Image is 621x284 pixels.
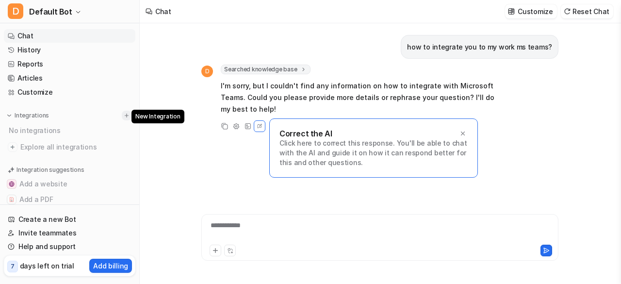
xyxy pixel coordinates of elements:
a: Help and support [4,240,135,253]
a: Chat [4,29,135,43]
div: No integrations [6,122,135,138]
p: Click here to correct this response. You'll be able to chat with the AI and guide it on how it ca... [279,138,468,167]
img: customize [508,8,515,15]
button: Integrations [4,111,52,120]
p: Integrations [15,112,49,119]
a: Invite teammates [4,226,135,240]
a: Explore all integrations [4,140,135,154]
p: I'm sorry, but I couldn't find any information on how to integrate with Microsoft Teams. Could yo... [221,80,505,115]
button: Add billing [89,259,132,273]
button: Add a websiteAdd a website [4,176,135,192]
p: Customize [518,6,553,17]
a: Articles [4,71,135,85]
p: Integration suggestions [16,166,84,174]
p: days left on trial [20,261,74,271]
button: Reset Chat [561,4,613,18]
a: Reports [4,57,135,71]
span: D [8,3,23,19]
img: Add a website [9,181,15,187]
img: explore all integrations [8,142,17,152]
p: Correct the AI [279,129,332,138]
p: how to integrate you to my work ms teams? [407,41,552,53]
span: D [201,66,213,77]
a: Customize [4,85,135,99]
img: Add a PDF [9,197,15,202]
span: Explore all integrations [20,139,131,155]
span: Default Bot [29,5,72,18]
span: New Integration [131,110,184,123]
div: Chat [155,6,171,17]
img: reset [564,8,571,15]
img: expand menu [6,112,13,119]
button: Customize [505,4,556,18]
a: History [4,43,135,57]
p: Add billing [93,261,128,271]
a: Create a new Bot [4,213,135,226]
span: Searched knowledge base [221,65,310,74]
p: 7 [11,262,15,271]
button: Add a PDFAdd a PDF [4,192,135,207]
img: menu_add.svg [123,112,130,119]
